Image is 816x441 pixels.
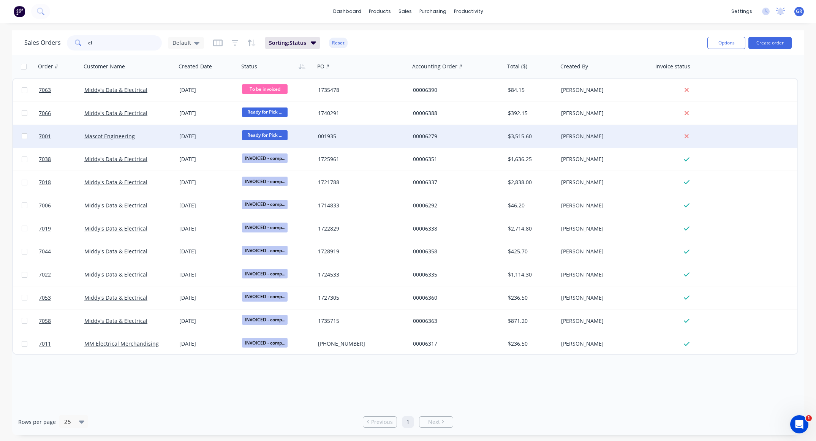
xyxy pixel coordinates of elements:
div: 1740291 [318,109,402,117]
a: dashboard [329,6,365,17]
span: 7063 [39,86,51,94]
span: INVOICED - comp... [242,246,288,255]
span: Rows per page [18,418,56,426]
div: 00006279 [413,133,497,140]
div: Order # [38,63,58,70]
span: Previous [371,418,393,426]
div: PO # [317,63,329,70]
a: 7044 [39,240,84,263]
a: 7001 [39,125,84,148]
span: Ready for Pick ... [242,107,288,117]
div: 00006390 [413,86,497,94]
button: Options [707,37,745,49]
span: Ready for Pick ... [242,130,288,140]
a: Mascot Engineering [84,133,135,140]
div: Invoice status [655,63,690,70]
div: 00006363 [413,317,497,325]
a: Middy's Data & Electrical [84,86,147,93]
div: 00006335 [413,271,497,278]
div: [DATE] [179,317,236,325]
div: 00006351 [413,155,497,163]
div: 1735478 [318,86,402,94]
div: $1,114.30 [508,271,553,278]
div: 1722829 [318,225,402,232]
a: Middy's Data & Electrical [84,271,147,278]
span: 7019 [39,225,51,232]
h1: Sales Orders [24,39,61,46]
div: Accounting Order # [412,63,462,70]
div: 00006292 [413,202,497,209]
div: 00006358 [413,248,497,255]
a: MM Electrical Merchandising [84,340,159,347]
a: Page 1 is your current page [402,416,414,428]
div: 00006388 [413,109,497,117]
div: $3,515.60 [508,133,553,140]
a: 7019 [39,217,84,240]
a: Middy's Data & Electrical [84,202,147,209]
a: Middy's Data & Electrical [84,317,147,324]
span: INVOICED - comp... [242,292,288,302]
span: INVOICED - comp... [242,153,288,163]
div: $236.50 [508,340,553,348]
div: $1,636.25 [508,155,553,163]
button: Create order [748,37,792,49]
span: INVOICED - comp... [242,269,288,278]
span: 7066 [39,109,51,117]
div: 1725961 [318,155,402,163]
div: 1728919 [318,248,402,255]
div: [PERSON_NAME] [561,294,645,302]
div: [DATE] [179,340,236,348]
span: GR [796,8,802,15]
div: 1721788 [318,179,402,186]
a: 7063 [39,79,84,101]
div: 1735715 [318,317,402,325]
div: [PERSON_NAME] [561,133,645,140]
div: Status [241,63,257,70]
div: $236.50 [508,294,553,302]
div: [PERSON_NAME] [561,86,645,94]
a: 7022 [39,263,84,286]
div: 00006317 [413,340,497,348]
div: [DATE] [179,294,236,302]
div: Created By [560,63,588,70]
div: Customer Name [84,63,125,70]
div: 00006338 [413,225,497,232]
a: 7006 [39,194,84,217]
a: Previous page [363,418,397,426]
div: [PERSON_NAME] [561,202,645,209]
span: 7022 [39,271,51,278]
span: 7058 [39,317,51,325]
a: Middy's Data & Electrical [84,155,147,163]
ul: Pagination [360,416,456,428]
div: [PERSON_NAME] [561,317,645,325]
span: To be invoiced [242,84,288,94]
span: 7018 [39,179,51,186]
div: [DATE] [179,179,236,186]
a: 7058 [39,310,84,332]
span: 7044 [39,248,51,255]
div: [PERSON_NAME] [561,340,645,348]
div: [DATE] [179,155,236,163]
div: $46.20 [508,202,553,209]
div: purchasing [416,6,450,17]
div: [PERSON_NAME] [561,109,645,117]
a: 7011 [39,332,84,355]
button: Reset [329,38,348,48]
div: [PERSON_NAME] [561,155,645,163]
div: $425.70 [508,248,553,255]
a: Middy's Data & Electrical [84,225,147,232]
div: [DATE] [179,202,236,209]
span: Sorting: Status [269,39,306,47]
div: productivity [450,6,487,17]
a: Next page [419,418,453,426]
div: $2,838.00 [508,179,553,186]
div: 00006337 [413,179,497,186]
span: 7053 [39,294,51,302]
div: [DATE] [179,133,236,140]
span: INVOICED - comp... [242,223,288,232]
span: INVOICED - comp... [242,200,288,209]
div: 00006360 [413,294,497,302]
iframe: Intercom live chat [790,415,808,433]
a: 7066 [39,102,84,125]
div: Created Date [179,63,212,70]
